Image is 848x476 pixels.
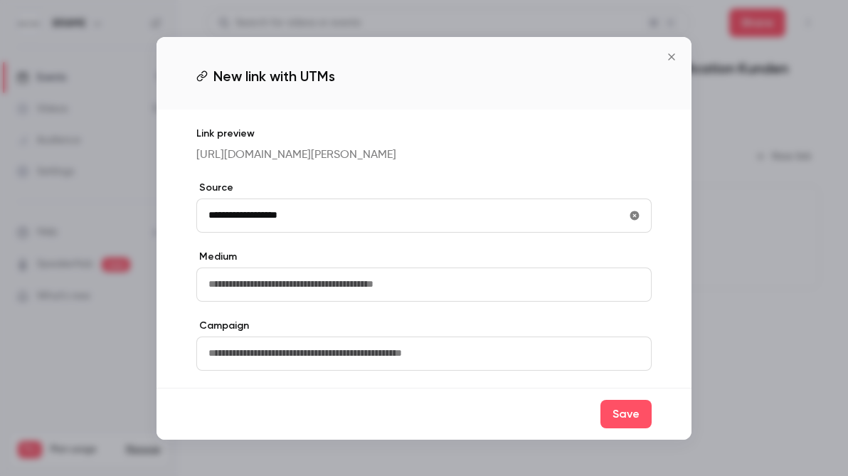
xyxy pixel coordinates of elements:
[623,204,646,227] button: utmSource
[196,181,652,195] label: Source
[196,147,652,164] p: [URL][DOMAIN_NAME][PERSON_NAME]
[600,400,652,428] button: Save
[196,127,652,141] p: Link preview
[196,250,652,264] label: Medium
[657,43,686,71] button: Close
[213,65,335,87] span: New link with UTMs
[196,319,652,333] label: Campaign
